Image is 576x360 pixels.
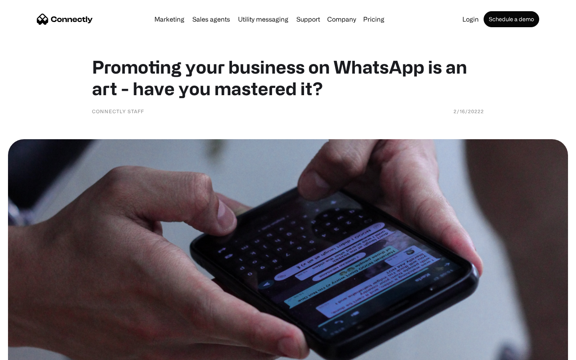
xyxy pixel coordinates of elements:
a: Utility messaging [235,16,292,22]
a: Login [459,16,482,22]
a: home [37,13,93,25]
a: Sales agents [189,16,233,22]
a: Marketing [151,16,188,22]
a: Schedule a demo [484,11,539,27]
a: Support [293,16,323,22]
a: Pricing [360,16,388,22]
ul: Language list [16,346,48,357]
div: 2/16/20222 [454,107,484,115]
div: Company [325,14,358,25]
div: Company [327,14,356,25]
h1: Promoting your business on WhatsApp is an art - have you mastered it? [92,56,484,99]
div: Connectly Staff [92,107,144,115]
aside: Language selected: English [8,346,48,357]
